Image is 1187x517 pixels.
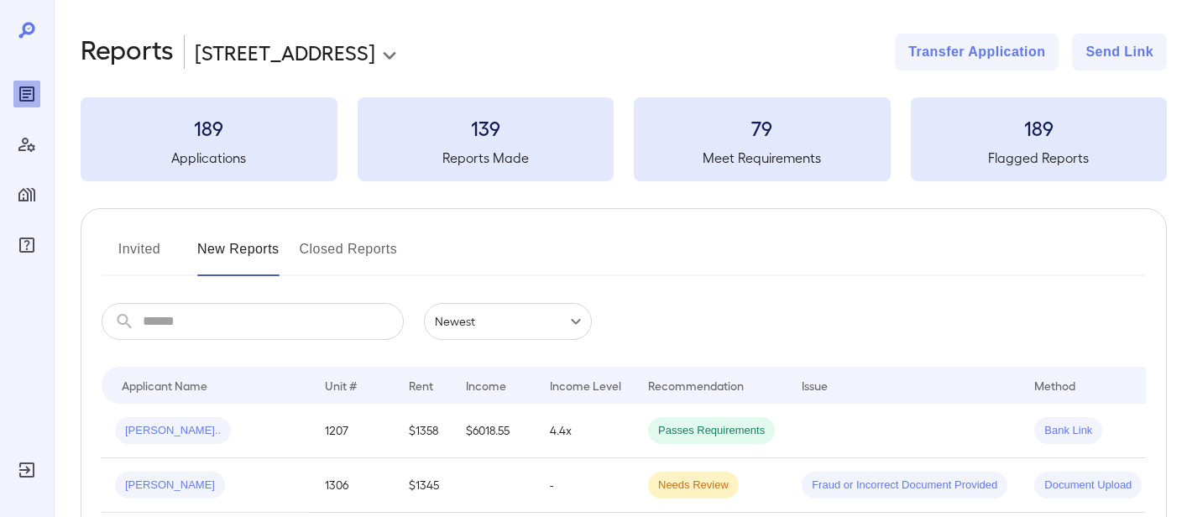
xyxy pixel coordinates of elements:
div: Method [1034,375,1075,395]
span: Bank Link [1034,423,1102,439]
div: FAQ [13,232,40,258]
td: 4.4x [536,404,635,458]
div: Income Level [550,375,621,395]
div: Issue [802,375,829,395]
span: Fraud or Incorrect Document Provided [802,478,1007,493]
div: Rent [409,375,436,395]
p: [STREET_ADDRESS] [195,39,375,65]
td: $6018.55 [452,404,536,458]
div: Recommendation [648,375,744,395]
td: 1306 [311,458,395,513]
td: - [536,458,635,513]
div: Manage Users [13,131,40,158]
button: Transfer Application [895,34,1059,70]
span: Passes Requirements [648,423,775,439]
div: Unit # [325,375,357,395]
div: Income [466,375,506,395]
h3: 189 [911,114,1168,141]
summary: 189Applications139Reports Made79Meet Requirements189Flagged Reports [81,97,1167,181]
h5: Reports Made [358,148,614,168]
h3: 139 [358,114,614,141]
h5: Meet Requirements [634,148,891,168]
button: Invited [102,236,177,276]
td: $1345 [395,458,452,513]
div: Manage Properties [13,181,40,208]
button: Closed Reports [300,236,398,276]
span: [PERSON_NAME].. [115,423,231,439]
h3: 79 [634,114,891,141]
div: Newest [424,303,592,340]
td: 1207 [311,404,395,458]
h5: Flagged Reports [911,148,1168,168]
div: Log Out [13,457,40,483]
span: Document Upload [1034,478,1142,493]
div: Applicant Name [122,375,207,395]
div: Reports [13,81,40,107]
h2: Reports [81,34,174,70]
button: Send Link [1072,34,1167,70]
span: [PERSON_NAME] [115,478,225,493]
button: New Reports [197,236,280,276]
td: $1358 [395,404,452,458]
h5: Applications [81,148,337,168]
span: Needs Review [648,478,739,493]
h3: 189 [81,114,337,141]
